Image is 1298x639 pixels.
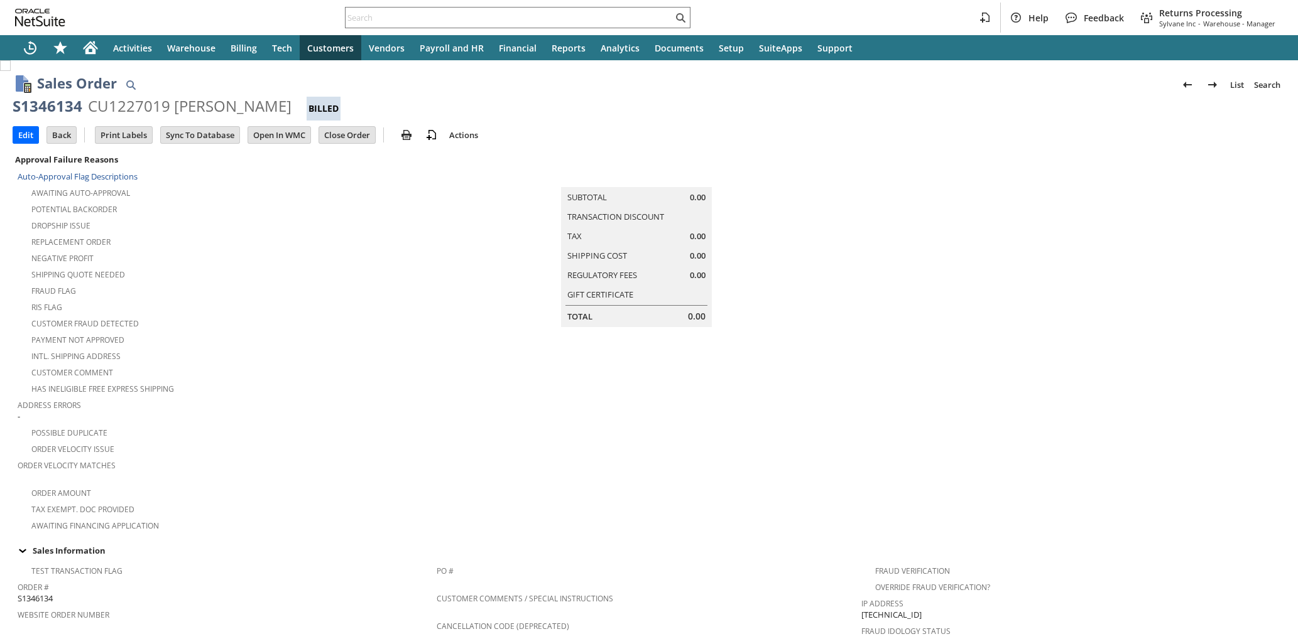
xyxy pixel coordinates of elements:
input: Back [47,127,76,143]
span: Documents [655,42,704,54]
div: Approval Failure Reasons [13,151,432,168]
a: PO # [437,566,454,576]
a: Payment not approved [31,335,124,345]
a: Dropship Issue [31,220,90,231]
input: Search [346,10,673,25]
span: Analytics [601,42,640,54]
span: 0.00 [690,230,706,242]
a: Order # [18,582,49,593]
div: Shortcuts [45,35,75,60]
a: SuiteApps [751,35,810,60]
span: Vendors [369,42,405,54]
span: Help [1028,12,1049,24]
span: Feedback [1084,12,1124,24]
a: Support [810,35,860,60]
span: 0.00 [690,191,706,203]
svg: Shortcuts [53,40,68,55]
span: - [18,411,20,422]
a: Regulatory Fees [567,269,637,281]
a: Home [75,35,106,60]
td: Sales Information [13,542,1285,559]
svg: Home [83,40,98,55]
span: Returns Processing [1159,7,1275,19]
input: Close Order [319,127,375,143]
span: [TECHNICAL_ID] [861,609,922,621]
a: Override Fraud Verification? [875,582,990,593]
span: Warehouse [167,42,215,54]
span: Customers [307,42,354,54]
img: Previous [1180,77,1195,92]
span: S1346134 [18,593,53,604]
a: Activities [106,35,160,60]
svg: Search [673,10,688,25]
a: Fraud Idology Status [861,626,951,636]
a: Replacement Order [31,237,111,247]
a: Tech [265,35,300,60]
a: Intl. Shipping Address [31,351,121,362]
input: Open In WMC [248,127,310,143]
div: CU1227019 [PERSON_NAME] [88,96,292,116]
a: Awaiting Financing Application [31,520,159,531]
img: print.svg [399,127,414,142]
a: IP Address [861,598,903,609]
a: Website Order Number [18,609,109,620]
a: Recent Records [15,35,45,60]
a: Order Velocity Issue [31,444,114,454]
a: Customers [300,35,361,60]
div: Sales Information [13,542,1280,559]
a: Shipping Cost [567,250,627,261]
a: Auto-Approval Flag Descriptions [18,171,138,182]
a: Transaction Discount [567,211,664,222]
a: Customer Fraud Detected [31,318,139,329]
span: Tech [272,42,292,54]
a: Tax Exempt. Doc Provided [31,504,134,515]
a: Address Errors [18,400,81,411]
caption: Summary [561,167,712,187]
a: Analytics [593,35,647,60]
a: Customer Comments / Special Instructions [437,593,613,604]
span: Sylvane Inc [1159,19,1196,28]
img: Next [1205,77,1220,92]
span: 0.00 [690,250,706,262]
a: Billing [223,35,265,60]
a: Has Ineligible Free Express Shipping [31,384,174,394]
span: SuiteApps [759,42,802,54]
span: Warehouse - Manager [1203,19,1275,28]
a: Shipping Quote Needed [31,269,125,280]
a: List [1225,75,1249,95]
input: Print Labels [95,127,152,143]
a: Setup [711,35,751,60]
img: add-record.svg [424,127,439,142]
a: Customer Comment [31,367,113,378]
a: Cancellation Code (deprecated) [437,621,569,631]
a: Actions [444,129,483,141]
a: Documents [647,35,711,60]
a: Tax [567,230,582,242]
svg: logo [15,9,65,26]
a: Total [567,311,592,322]
a: Fraud Flag [31,286,76,296]
span: Financial [499,42,537,54]
a: Payroll and HR [412,35,491,60]
span: Payroll and HR [420,42,484,54]
a: Gift Certificate [567,289,633,300]
h1: Sales Order [37,73,117,94]
span: 0.00 [688,310,706,323]
a: Reports [544,35,593,60]
a: Search [1249,75,1285,95]
a: Possible Duplicate [31,427,107,438]
input: Sync To Database [161,127,239,143]
div: Billed [307,97,341,121]
a: Order Amount [31,488,91,498]
a: Vendors [361,35,412,60]
img: Quick Find [123,77,138,92]
a: Negative Profit [31,253,94,264]
a: Financial [491,35,544,60]
span: Setup [719,42,744,54]
span: Reports [552,42,586,54]
a: Potential Backorder [31,204,117,215]
a: Awaiting Auto-Approval [31,188,130,198]
a: Subtotal [567,191,607,203]
a: Order Velocity Matches [18,460,116,471]
a: Fraud Verification [875,566,950,576]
